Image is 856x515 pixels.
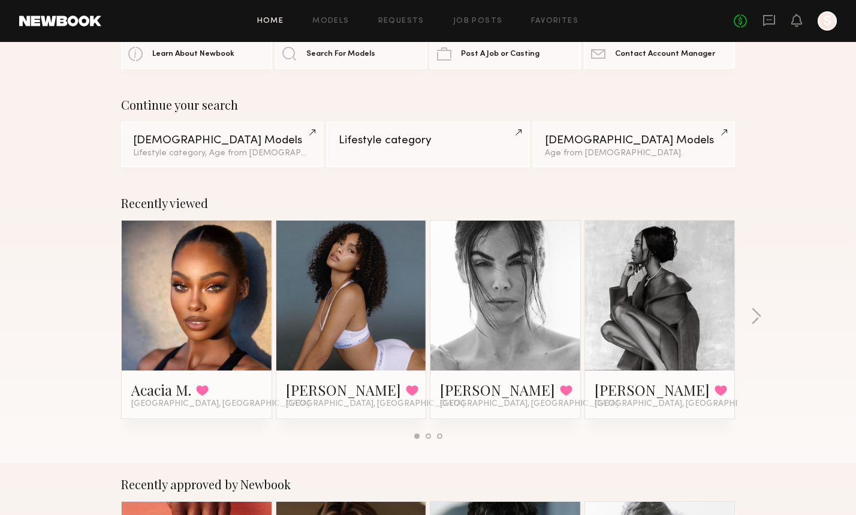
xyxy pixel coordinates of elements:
div: [DEMOGRAPHIC_DATA] Models [133,135,311,146]
span: [GEOGRAPHIC_DATA], [GEOGRAPHIC_DATA] [286,399,465,409]
div: Lifestyle category, Age from [DEMOGRAPHIC_DATA]. [133,149,311,158]
a: Learn About Newbook [121,39,272,69]
a: Job Posts [453,17,503,25]
a: Models [312,17,349,25]
a: Acacia M. [131,380,191,399]
div: Recently viewed [121,196,735,210]
div: Lifestyle category [339,135,517,146]
span: [GEOGRAPHIC_DATA], [GEOGRAPHIC_DATA] [440,399,619,409]
a: Home [257,17,284,25]
div: Recently approved by Newbook [121,477,735,492]
a: [PERSON_NAME] [440,380,555,399]
a: Favorites [531,17,578,25]
a: Search For Models [275,39,426,69]
a: Post A Job or Casting [430,39,581,69]
span: Contact Account Manager [615,50,715,58]
span: [GEOGRAPHIC_DATA], [GEOGRAPHIC_DATA] [131,399,310,409]
span: Learn About Newbook [152,50,234,58]
span: [GEOGRAPHIC_DATA], [GEOGRAPHIC_DATA] [595,399,773,409]
a: Contact Account Manager [584,39,735,69]
div: Age from [DEMOGRAPHIC_DATA]. [545,149,723,158]
a: S [818,11,837,31]
div: [DEMOGRAPHIC_DATA] Models [545,135,723,146]
a: Requests [378,17,424,25]
div: Continue your search [121,98,735,112]
span: Search For Models [306,50,375,58]
a: [PERSON_NAME] [595,380,710,399]
a: [DEMOGRAPHIC_DATA] ModelsAge from [DEMOGRAPHIC_DATA]. [533,122,735,167]
span: Post A Job or Casting [461,50,539,58]
a: Lifestyle category [327,122,529,167]
a: [DEMOGRAPHIC_DATA] ModelsLifestyle category, Age from [DEMOGRAPHIC_DATA]. [121,122,323,167]
a: [PERSON_NAME] [286,380,401,399]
